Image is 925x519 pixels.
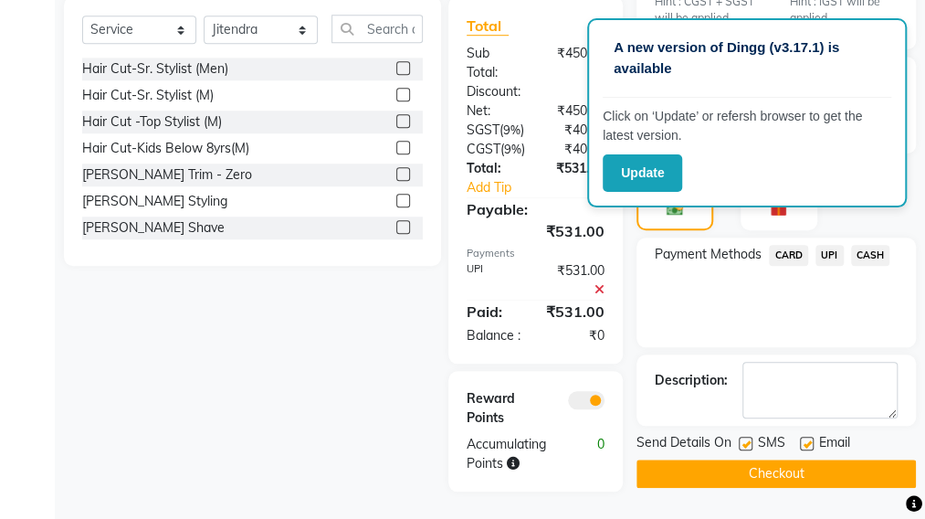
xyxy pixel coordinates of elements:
[453,220,618,242] div: ₹531.00
[532,301,618,323] div: ₹531.00
[819,433,850,456] span: Email
[453,101,536,121] div: Net:
[453,159,536,178] div: Total:
[453,301,532,323] div: Paid:
[539,140,618,159] div: ₹40.50
[769,245,808,266] span: CARD
[453,178,550,197] a: Add Tip
[535,159,618,178] div: ₹531.00
[467,16,509,36] span: Total
[82,192,227,211] div: [PERSON_NAME] Styling
[82,86,214,105] div: Hair Cut-Sr. Stylist (M)
[851,245,890,266] span: CASH
[82,112,222,132] div: Hair Cut -Top Stylist (M)
[577,435,618,473] div: 0
[453,140,539,159] div: ( )
[82,218,225,238] div: [PERSON_NAME] Shave
[535,101,618,121] div: ₹450.00
[82,59,228,79] div: Hair Cut-Sr. Stylist (Men)
[535,44,618,82] div: ₹450.00
[453,389,536,428] div: Reward Points
[535,82,618,101] div: ₹0
[467,246,604,261] div: Payments
[503,122,520,137] span: 9%
[453,198,618,220] div: Payable:
[453,44,536,82] div: Sub Total:
[614,37,880,79] p: A new version of Dingg (v3.17.1) is available
[603,154,682,192] button: Update
[453,121,538,140] div: ( )
[453,435,577,473] div: Accumulating Points
[815,245,844,266] span: UPI
[603,107,891,145] p: Click on ‘Update’ or refersh browser to get the latest version.
[535,261,618,300] div: ₹531.00
[453,326,536,345] div: Balance :
[453,261,536,300] div: UPI
[82,165,252,185] div: [PERSON_NAME] Trim - Zero
[82,139,249,158] div: Hair Cut-Kids Below 8yrs(M)
[467,122,499,138] span: SGST
[538,121,618,140] div: ₹40.50
[758,433,785,456] span: SMS
[550,178,618,197] div: ₹0
[504,142,521,156] span: 9%
[331,15,423,43] input: Search or Scan
[655,245,762,264] span: Payment Methods
[636,433,731,456] span: Send Details On
[636,460,916,488] button: Checkout
[655,371,728,390] div: Description:
[535,326,618,345] div: ₹0
[453,82,536,101] div: Discount:
[467,141,500,157] span: CGST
